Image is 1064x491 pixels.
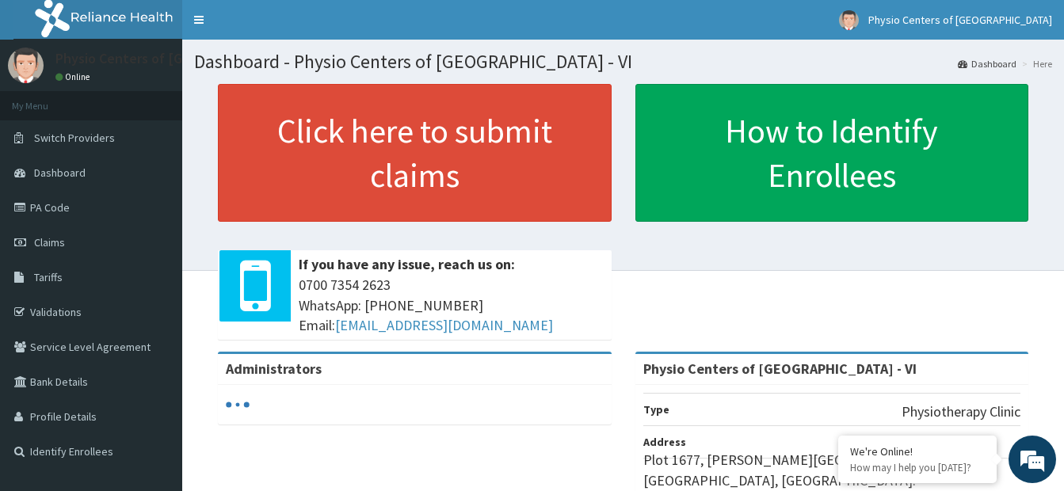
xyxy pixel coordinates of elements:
span: 0700 7354 2623 WhatsApp: [PHONE_NUMBER] Email: [299,275,604,336]
a: [EMAIL_ADDRESS][DOMAIN_NAME] [335,316,553,334]
span: Claims [34,235,65,249]
b: Type [643,402,669,417]
b: Administrators [226,360,322,378]
strong: Physio Centers of [GEOGRAPHIC_DATA] - VI [643,360,917,378]
p: Physiotherapy Clinic [902,402,1020,422]
a: Dashboard [958,57,1016,70]
div: We're Online! [850,444,985,459]
img: User Image [8,48,44,83]
img: User Image [839,10,859,30]
a: Click here to submit claims [218,84,612,222]
svg: audio-loading [226,393,250,417]
b: If you have any issue, reach us on: [299,255,515,273]
li: Here [1018,57,1052,70]
a: Online [55,71,93,82]
span: Physio Centers of [GEOGRAPHIC_DATA] [868,13,1052,27]
p: Physio Centers of [GEOGRAPHIC_DATA] [55,51,299,66]
span: Dashboard [34,166,86,180]
a: How to Identify Enrollees [635,84,1029,222]
b: Address [643,435,686,449]
span: Switch Providers [34,131,115,145]
span: Tariffs [34,270,63,284]
h1: Dashboard - Physio Centers of [GEOGRAPHIC_DATA] - VI [194,51,1052,72]
p: How may I help you today? [850,461,985,474]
